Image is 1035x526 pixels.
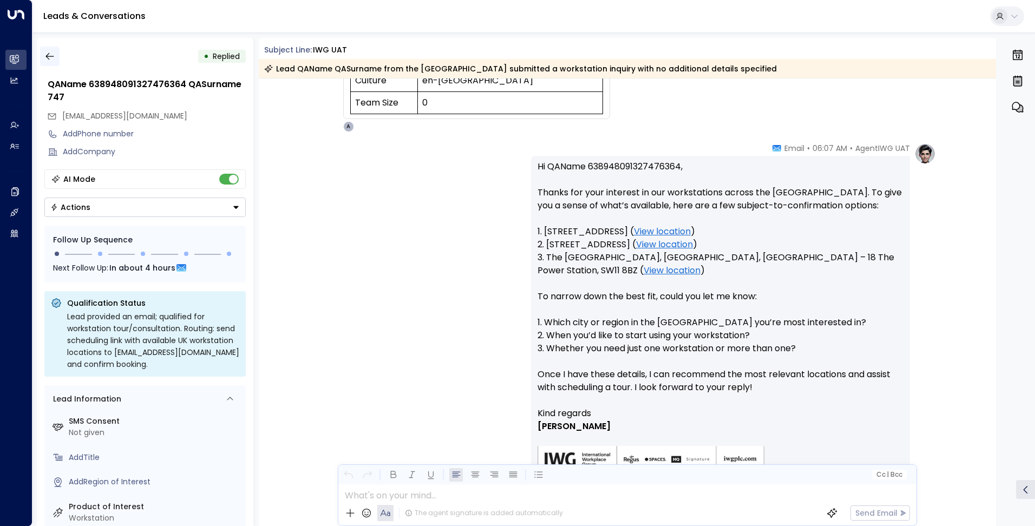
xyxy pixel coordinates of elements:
a: Leads & Conversations [43,10,146,22]
p: Qualification Status [67,298,239,308]
span: [PERSON_NAME] [538,420,611,433]
button: Undo [342,468,355,482]
div: The agent signature is added automatically [405,508,563,518]
div: AddRegion of Interest [69,476,241,488]
div: A [343,121,354,132]
div: AI Mode [63,174,95,185]
label: SMS Consent [69,416,241,427]
div: Not given [69,427,241,438]
span: Email [784,143,804,154]
span: Replied [213,51,240,62]
div: Lead Information [49,393,121,405]
div: Actions [50,202,90,212]
td: Team Size [350,92,417,114]
span: Kind regards [538,407,591,420]
div: IWG UAT [313,44,347,56]
span: dbscbhec@guerrillamailblock.com [62,110,187,122]
span: • [807,143,810,154]
div: Lead provided an email; qualified for workstation tour/consultation. Routing: send scheduling lin... [67,311,239,370]
button: Actions [44,198,246,217]
div: Button group with a nested menu [44,198,246,217]
div: Workstation [69,512,241,524]
span: [EMAIL_ADDRESS][DOMAIN_NAME] [62,110,187,121]
td: 0 [417,92,602,114]
div: AddPhone number [63,128,246,140]
img: AIorK4zU2Kz5WUNqa9ifSKC9jFH1hjwenjvh85X70KBOPduETvkeZu4OqG8oPuqbwvp3xfXcMQJCRtwYb-SG [538,446,765,474]
span: 06:07 AM [813,143,847,154]
button: Redo [361,468,374,482]
a: View location [636,238,693,251]
span: Cc Bcc [876,471,902,478]
div: Lead QAName QASurname from the [GEOGRAPHIC_DATA] submitted a workstation inquiry with no addition... [264,63,777,74]
div: Signature [538,407,903,486]
div: Follow Up Sequence [53,234,237,246]
a: View location [634,225,691,238]
p: Hi QAName 638948091327476364, Thanks for your interest in our workstations across the [GEOGRAPHIC... [538,160,903,407]
td: en-[GEOGRAPHIC_DATA] [417,70,602,92]
span: AgentIWG UAT [855,143,910,154]
img: profile-logo.png [914,143,936,165]
label: Product of Interest [69,501,241,512]
span: Subject Line: [264,44,312,55]
td: Culture [350,70,417,92]
div: AddCompany [63,146,246,157]
div: AddTitle [69,452,241,463]
div: Next Follow Up: [53,262,237,274]
span: In about 4 hours [109,262,175,274]
span: • [850,143,853,154]
div: QAName 638948091327476364 QASurname 747 [48,78,246,104]
span: | [887,471,889,478]
a: View location [644,264,700,277]
button: Cc|Bcc [872,470,906,480]
div: • [204,47,209,66]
